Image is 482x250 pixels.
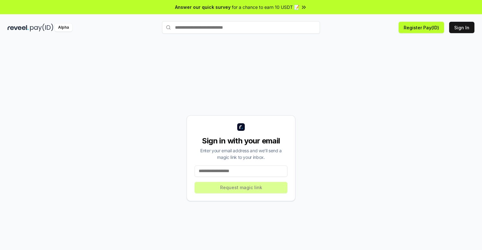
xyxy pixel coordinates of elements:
div: Enter your email address and we’ll send a magic link to your inbox. [195,147,287,160]
div: Alpha [55,24,72,32]
img: pay_id [30,24,53,32]
img: logo_small [237,123,245,131]
img: reveel_dark [8,24,29,32]
div: Sign in with your email [195,136,287,146]
button: Sign In [449,22,474,33]
span: for a chance to earn 10 USDT 📝 [232,4,299,10]
span: Answer our quick survey [175,4,231,10]
button: Register Pay(ID) [399,22,444,33]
